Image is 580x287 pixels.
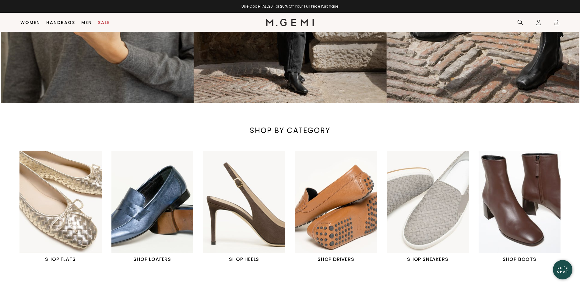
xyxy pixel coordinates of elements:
a: SHOP SNEAKERS [387,151,469,263]
div: 4 / 6 [295,151,387,263]
h1: SHOP DRIVERS [295,256,377,263]
a: SHOP BOOTS [479,151,561,263]
h1: SHOP LOAFERS [111,256,194,263]
span: 0 [554,21,560,27]
a: Sale [98,20,110,25]
h1: SHOP BOOTS [479,256,561,263]
a: SHOP DRIVERS [295,151,377,263]
div: SHOP BY CATEGORY [217,126,362,135]
div: 5 / 6 [387,151,479,263]
a: SHOP FLATS [19,151,102,263]
img: M.Gemi [266,19,314,26]
a: Handbags [46,20,75,25]
div: Let's Chat [553,266,572,273]
div: 3 / 6 [203,151,295,263]
div: 1 / 6 [19,151,111,263]
h1: SHOP SNEAKERS [387,256,469,263]
h1: SHOP HEELS [203,256,285,263]
a: SHOP HEELS [203,151,285,263]
div: 2 / 6 [111,151,203,263]
a: Women [20,20,40,25]
a: SHOP LOAFERS [111,151,194,263]
a: Men [81,20,92,25]
div: 6 / 6 [479,151,571,263]
h1: SHOP FLATS [19,256,102,263]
